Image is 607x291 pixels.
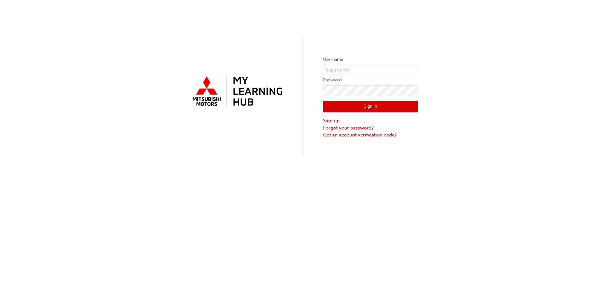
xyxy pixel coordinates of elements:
input: Username [323,65,418,75]
label: Password [323,76,418,84]
a: Forgot your password? [323,124,418,132]
label: Username [323,56,418,63]
a: Got an account verification code? [323,131,418,139]
button: Sign In [323,101,418,113]
a: Sign up [323,117,418,124]
img: mmal [189,74,284,110]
